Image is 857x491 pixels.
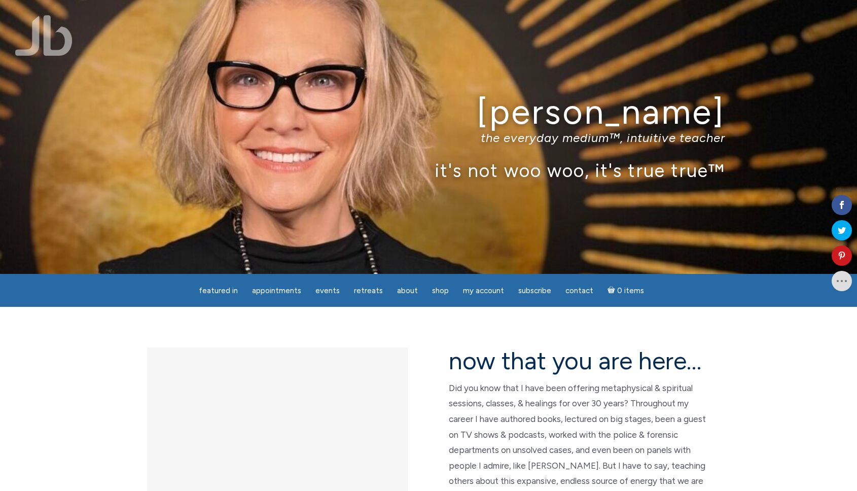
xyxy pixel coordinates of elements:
[617,287,644,295] span: 0 items
[391,281,424,301] a: About
[252,286,301,295] span: Appointments
[608,286,617,295] i: Cart
[836,188,852,193] span: Shares
[309,281,346,301] a: Events
[132,93,725,131] h1: [PERSON_NAME]
[354,286,383,295] span: Retreats
[518,286,551,295] span: Subscribe
[432,286,449,295] span: Shop
[449,347,710,374] h2: now that you are here…
[457,281,510,301] a: My Account
[463,286,504,295] span: My Account
[565,286,593,295] span: Contact
[426,281,455,301] a: Shop
[193,281,244,301] a: featured in
[132,130,725,145] p: the everyday medium™, intuitive teacher
[397,286,418,295] span: About
[132,159,725,181] p: it's not woo woo, it's true true™
[315,286,340,295] span: Events
[246,281,307,301] a: Appointments
[601,280,650,301] a: Cart0 items
[15,15,73,56] img: Jamie Butler. The Everyday Medium
[512,281,557,301] a: Subscribe
[199,286,238,295] span: featured in
[348,281,389,301] a: Retreats
[559,281,599,301] a: Contact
